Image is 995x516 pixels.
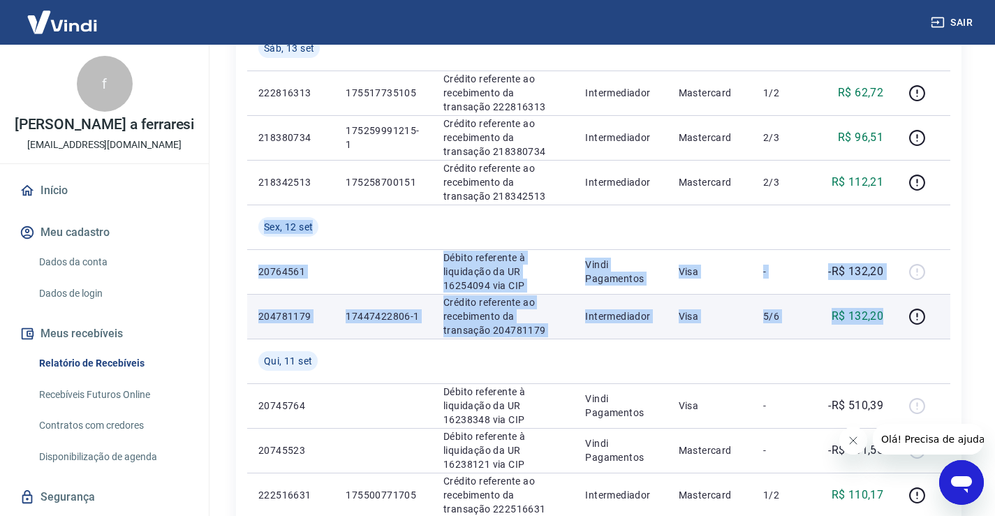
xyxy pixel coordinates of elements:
[832,487,884,503] p: R$ 110,17
[585,488,656,502] p: Intermediador
[443,161,563,203] p: Crédito referente ao recebimento da transação 218342513
[34,349,192,378] a: Relatório de Recebíveis
[346,488,421,502] p: 175500771705
[585,392,656,420] p: Vindi Pagamentos
[679,488,741,502] p: Mastercard
[763,175,804,189] p: 2/3
[873,424,984,455] iframe: Mensagem da empresa
[939,460,984,505] iframe: Botão para abrir a janela de mensagens
[763,265,804,279] p: -
[839,427,867,455] iframe: Fechar mensagem
[679,399,741,413] p: Visa
[443,385,563,427] p: Débito referente à liquidação da UR 16238348 via CIP
[17,1,108,43] img: Vindi
[679,443,741,457] p: Mastercard
[832,174,884,191] p: R$ 112,21
[264,220,313,234] span: Sex, 12 set
[585,175,656,189] p: Intermediador
[346,124,421,152] p: 175259991215-1
[828,397,883,414] p: -R$ 510,39
[27,138,182,152] p: [EMAIL_ADDRESS][DOMAIN_NAME]
[585,309,656,323] p: Intermediador
[34,443,192,471] a: Disponibilização de agenda
[585,436,656,464] p: Vindi Pagamentos
[346,86,421,100] p: 175517735105
[928,10,978,36] button: Sair
[258,309,323,323] p: 204781179
[763,309,804,323] p: 5/6
[585,131,656,145] p: Intermediador
[763,131,804,145] p: 2/3
[258,443,323,457] p: 20745523
[763,399,804,413] p: -
[443,117,563,159] p: Crédito referente ao recebimento da transação 218380734
[15,117,195,132] p: [PERSON_NAME] a ferraresi
[679,309,741,323] p: Visa
[679,265,741,279] p: Visa
[828,442,883,459] p: -R$ 501,56
[443,429,563,471] p: Débito referente à liquidação da UR 16238121 via CIP
[34,279,192,308] a: Dados de login
[17,175,192,206] a: Início
[679,86,741,100] p: Mastercard
[346,175,421,189] p: 175258700151
[838,129,883,146] p: R$ 96,51
[34,411,192,440] a: Contratos com credores
[264,354,312,368] span: Qui, 11 set
[258,265,323,279] p: 20764561
[585,86,656,100] p: Intermediador
[77,56,133,112] div: f
[585,258,656,286] p: Vindi Pagamentos
[17,318,192,349] button: Meus recebíveis
[258,175,323,189] p: 218342513
[828,263,883,280] p: -R$ 132,20
[8,10,117,21] span: Olá! Precisa de ajuda?
[264,41,314,55] span: Sáb, 13 set
[258,131,323,145] p: 218380734
[763,443,804,457] p: -
[838,84,883,101] p: R$ 62,72
[832,308,884,325] p: R$ 132,20
[679,131,741,145] p: Mastercard
[443,474,563,516] p: Crédito referente ao recebimento da transação 222516631
[258,488,323,502] p: 222516631
[763,86,804,100] p: 1/2
[258,86,323,100] p: 222816313
[17,482,192,513] a: Segurança
[443,295,563,337] p: Crédito referente ao recebimento da transação 204781179
[679,175,741,189] p: Mastercard
[443,72,563,114] p: Crédito referente ao recebimento da transação 222816313
[258,399,323,413] p: 20745764
[34,248,192,277] a: Dados da conta
[346,309,421,323] p: 17447422806-1
[763,488,804,502] p: 1/2
[443,251,563,293] p: Débito referente à liquidação da UR 16254094 via CIP
[17,217,192,248] button: Meu cadastro
[34,381,192,409] a: Recebíveis Futuros Online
